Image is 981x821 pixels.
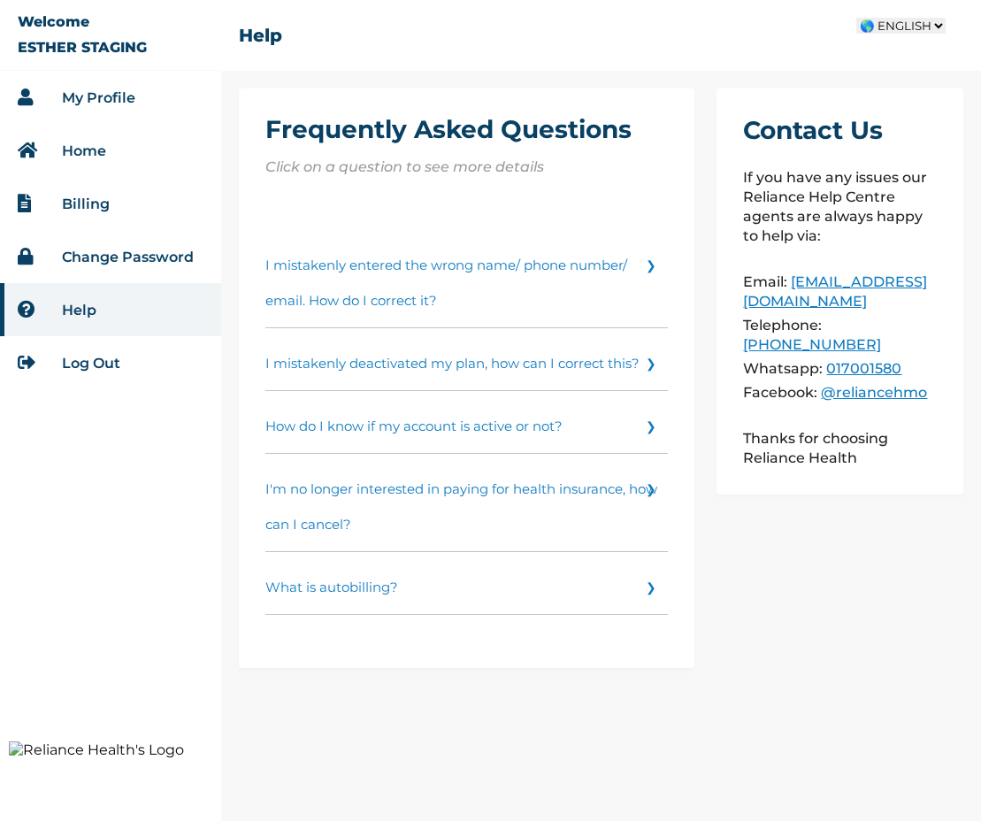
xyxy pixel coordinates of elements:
[9,741,212,758] img: Reliance Health's Logo
[743,383,937,403] p: Facebook:
[265,115,668,143] h1: Frequently Asked Questions
[265,552,668,615] a: What is autobilling?
[743,336,881,353] a: [PHONE_NUMBER]
[18,39,147,56] p: ESTHER STAGING
[743,273,927,310] a: [EMAIL_ADDRESS][DOMAIN_NAME]
[62,355,120,372] a: Log Out
[743,429,937,468] p: Thanks for choosing Reliance Health
[18,13,89,30] p: Welcome
[743,168,937,246] p: If you have any issues our Reliance Help Centre agents are always happy to help via:
[821,384,927,401] a: @reliancehmo
[743,316,937,355] p: Telephone:
[62,249,194,265] a: Change Password
[743,359,937,379] p: Whatsapp:
[743,115,937,145] h1: Contact Us
[62,196,110,212] a: Billing
[743,272,937,311] p: Email:
[265,391,668,454] a: How do I know if my account is active or not?
[239,25,282,46] h2: Help
[62,89,135,106] a: My Profile
[265,328,668,391] a: I mistakenly deactivated my plan, how can I correct this?
[265,454,668,552] a: I'm no longer interested in paying for health insurance, how can I cancel?
[62,142,106,159] a: Home
[265,157,668,177] p: Click on a question to see more details
[62,302,96,318] a: Help
[826,360,901,377] a: 017001580
[265,230,668,328] a: I mistakenly entered the wrong name/ phone number/ email. How do I correct it?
